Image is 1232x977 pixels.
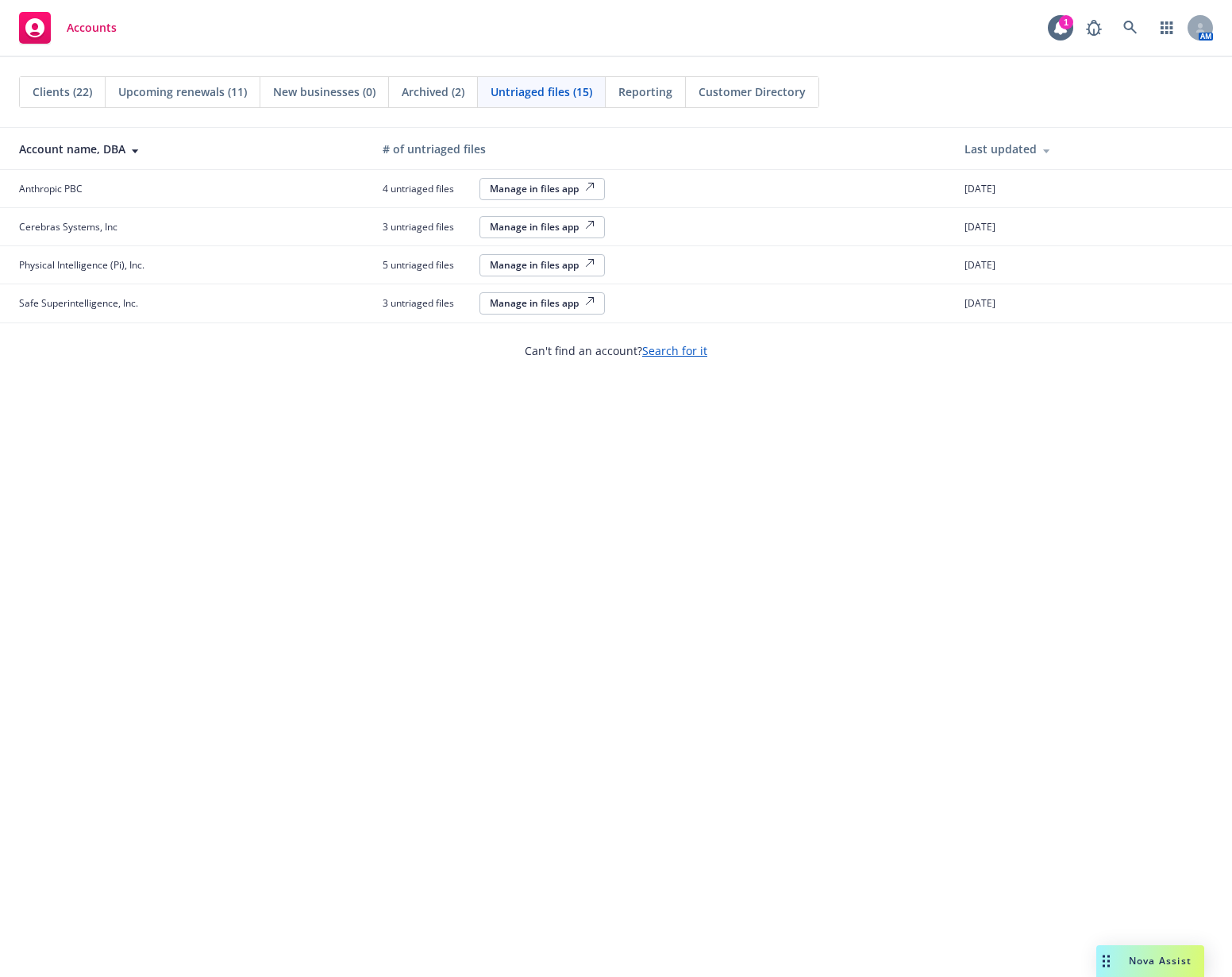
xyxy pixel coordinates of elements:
span: Nova Assist [1129,954,1192,967]
div: # of untriaged files [383,141,940,157]
span: Reporting [618,83,672,100]
span: 3 untriaged files [383,296,470,310]
span: Physical Intelligence (Pi), Inc. [19,258,144,272]
div: Manage in files app [490,182,595,195]
span: New businesses (0) [273,83,375,100]
button: Manage in files app [479,216,605,238]
button: Manage in files app [479,292,605,315]
div: Manage in files app [490,258,595,272]
span: Cerebras Systems, Inc [19,220,117,234]
span: 4 untriaged files [383,182,470,195]
div: 1 [1059,15,1073,29]
span: Customer Directory [699,83,806,100]
button: Manage in files app [479,254,605,276]
a: Switch app [1151,12,1183,44]
span: Clients (22) [33,83,92,100]
div: Drag to move [1096,945,1116,977]
span: Upcoming renewals (11) [118,83,247,100]
div: Account name, DBA [19,141,357,157]
span: [DATE] [964,182,995,195]
span: Untriaged files (15) [491,83,592,100]
span: Can't find an account? [525,342,707,359]
button: Manage in files app [479,178,605,200]
a: Report a Bug [1078,12,1110,44]
span: 3 untriaged files [383,220,470,234]
span: Safe Superintelligence, Inc. [19,296,138,310]
span: Accounts [67,21,117,34]
a: Accounts [13,6,123,50]
div: Last updated [964,141,1219,157]
a: Search [1115,12,1146,44]
span: [DATE] [964,258,995,272]
span: [DATE] [964,220,995,234]
button: Nova Assist [1096,945,1204,977]
span: Anthropic PBC [19,182,83,195]
span: Archived (2) [402,83,464,100]
div: Manage in files app [490,296,595,310]
span: 5 untriaged files [383,258,470,272]
a: Search for it [642,343,707,358]
span: [DATE] [964,296,995,310]
div: Manage in files app [490,220,595,234]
